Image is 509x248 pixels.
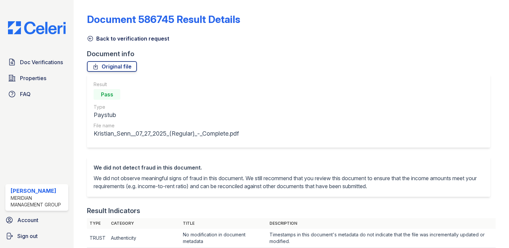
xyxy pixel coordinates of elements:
[87,49,496,59] div: Document info
[267,229,496,248] td: Timestamps in this document's metadata do not indicate that the file was incrementally updated or...
[3,213,71,227] a: Account
[20,58,63,66] span: Doc Verifications
[3,21,71,34] img: CE_Logo_Blue-a8612792a0a2168367f1c8372b55b34899dd931a85d93a1a3d3e32e68fde9ad4.png
[94,122,239,129] div: File name
[94,129,239,138] div: Kristian_Senn__07_27_2025_(Regular)_-_Complete.pdf
[108,218,180,229] th: Category
[17,232,38,240] span: Sign out
[108,229,180,248] td: Authenticity
[11,195,66,208] div: Meridian Management Group
[5,71,68,85] a: Properties
[94,164,484,172] div: We did not detect fraud in this document.
[20,74,46,82] span: Properties
[87,61,137,72] a: Original file
[87,218,108,229] th: Type
[180,229,267,248] td: No modification in document metadata
[180,218,267,229] th: Title
[20,90,31,98] span: FAQ
[17,216,38,224] span: Account
[5,87,68,101] a: FAQ
[87,13,240,25] a: Document 586745 Result Details
[267,218,496,229] th: Description
[94,81,239,88] div: Result
[87,35,169,43] a: Back to verification request
[87,206,140,215] div: Result Indicators
[94,174,484,190] p: We did not observe meaningful signs of fraud in this document. We still recommend that you review...
[94,110,239,120] div: Paystub
[11,187,66,195] div: [PERSON_NAME]
[94,104,239,110] div: Type
[87,229,108,248] td: TRUST
[3,229,71,243] a: Sign out
[94,89,120,100] div: Pass
[5,56,68,69] a: Doc Verifications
